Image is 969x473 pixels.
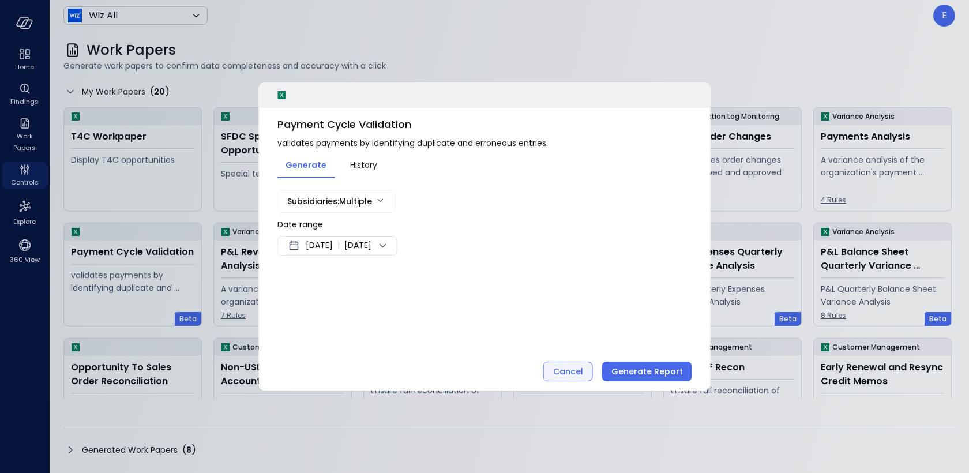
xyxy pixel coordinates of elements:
span: | [337,239,340,253]
span: [DATE] [344,239,371,253]
span: Payment Cycle Validation [277,117,692,132]
button: Generate Report [602,362,692,381]
span: Date range [277,219,323,230]
div: Generate Report [611,365,683,379]
span: History [350,159,377,171]
span: [DATE] [306,239,333,253]
button: Cancel [543,362,593,381]
span: Generate [286,159,326,171]
div: Subsidiaries : Multiple [287,190,372,212]
span: validates payments by identifying duplicate and erroneous entries. [277,137,692,149]
div: Cancel [553,365,583,379]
